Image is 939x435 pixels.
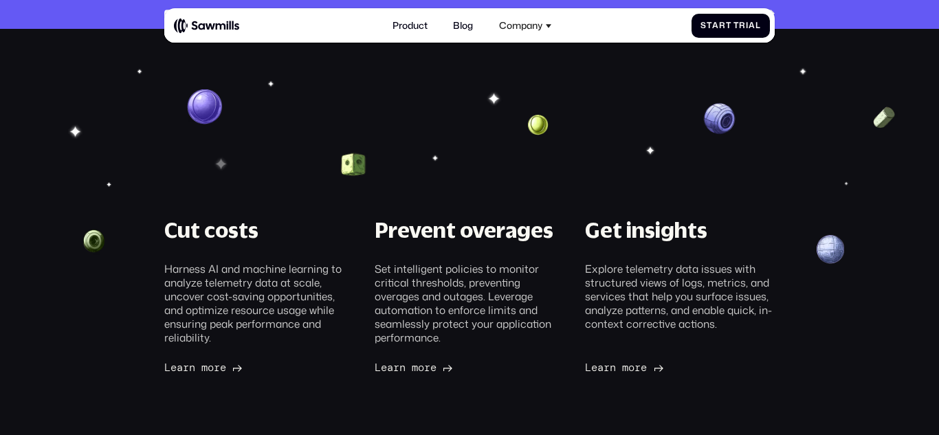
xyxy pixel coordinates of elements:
[726,21,731,30] span: t
[700,21,707,30] span: S
[755,21,761,30] span: l
[385,13,434,38] a: Product
[712,21,719,30] span: a
[446,13,480,38] a: Blog
[707,21,712,30] span: t
[499,20,542,31] div: Company
[492,13,559,38] div: Company
[719,21,726,30] span: r
[739,21,746,30] span: r
[692,14,771,38] a: StartTrial
[733,21,739,30] span: T
[746,21,749,30] span: i
[749,21,755,30] span: a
